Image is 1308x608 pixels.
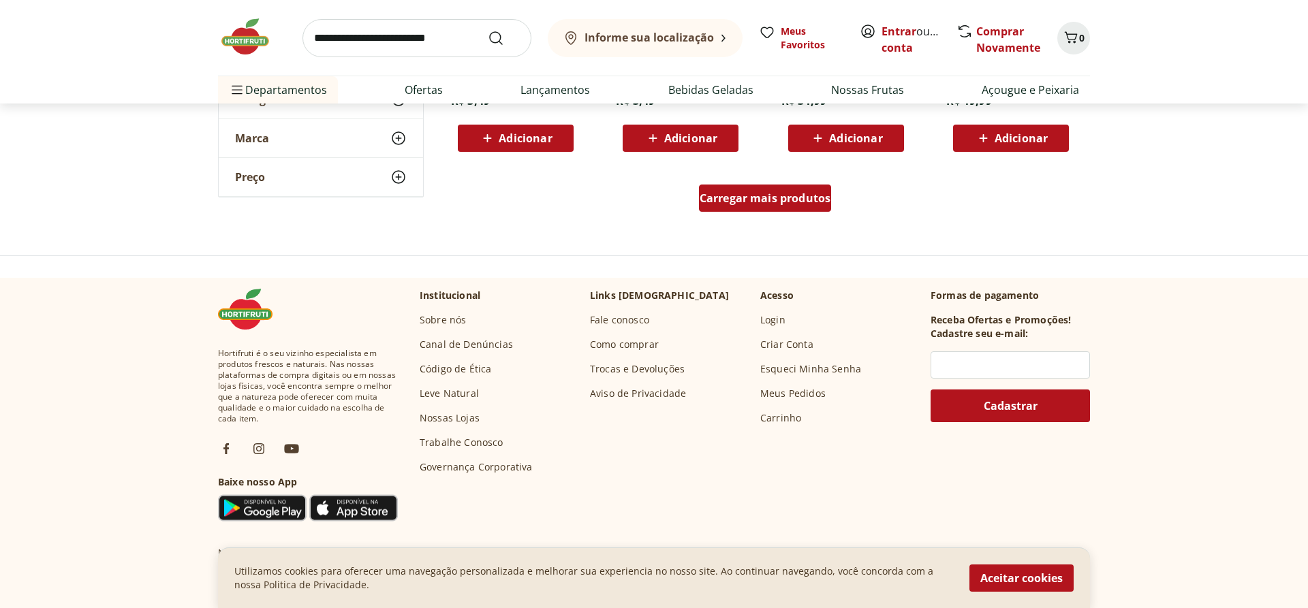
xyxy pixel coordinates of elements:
[1057,22,1090,54] button: Carrinho
[420,436,503,449] a: Trabalhe Conosco
[218,546,543,560] p: Não há valor mínimo de pedidos no site Hortifruti e Natural da Terra.
[420,289,480,302] p: Institucional
[590,338,659,351] a: Como comprar
[520,82,590,98] a: Lançamentos
[1079,31,1085,44] span: 0
[760,387,826,400] a: Meus Pedidos
[229,74,245,106] button: Menu
[984,400,1038,411] span: Cadastrar
[218,348,398,424] span: Hortifruti é o seu vizinho especialista em produtos frescos e naturais. Nas nossas plataformas de...
[420,460,533,474] a: Governança Corporativa
[229,74,327,106] span: Departamentos
[829,133,882,144] span: Adicionar
[235,170,265,184] span: Preço
[219,119,423,157] button: Marca
[420,387,479,400] a: Leve Natural
[251,441,267,457] img: ig
[882,24,956,55] a: Criar conta
[760,289,794,302] p: Acesso
[488,30,520,46] button: Submit Search
[882,23,942,56] span: ou
[420,338,513,351] a: Canal de Denúncias
[760,313,785,327] a: Login
[218,475,398,489] h3: Baixe nosso App
[458,125,574,152] button: Adicionar
[931,313,1071,327] h3: Receba Ofertas e Promoções!
[760,411,801,425] a: Carrinho
[218,494,307,522] img: Google Play Icon
[235,131,269,145] span: Marca
[699,185,832,217] a: Carregar mais produtos
[590,313,649,327] a: Fale conosco
[420,362,491,376] a: Código de Ética
[982,82,1079,98] a: Açougue e Peixaria
[405,82,443,98] a: Ofertas
[882,24,916,39] a: Entrar
[700,193,831,204] span: Carregar mais produtos
[664,133,717,144] span: Adicionar
[781,25,843,52] span: Meus Favoritos
[218,289,286,330] img: Hortifruti
[931,389,1090,422] button: Cadastrar
[219,158,423,196] button: Preço
[590,362,685,376] a: Trocas e Devoluções
[931,289,1090,302] p: Formas de pagamento
[759,25,843,52] a: Meus Favoritos
[831,82,904,98] a: Nossas Frutas
[309,494,398,522] img: App Store Icon
[760,362,861,376] a: Esqueci Minha Senha
[995,133,1048,144] span: Adicionar
[590,387,686,400] a: Aviso de Privacidade
[218,441,234,457] img: fb
[969,564,1074,592] button: Aceitar cookies
[548,19,743,57] button: Informe sua localização
[585,30,714,45] b: Informe sua localização
[420,411,480,425] a: Nossas Lojas
[668,82,753,98] a: Bebidas Geladas
[283,441,300,457] img: ytb
[218,16,286,57] img: Hortifruti
[953,125,1069,152] button: Adicionar
[499,133,552,144] span: Adicionar
[234,564,953,592] p: Utilizamos cookies para oferecer uma navegação personalizada e melhorar sua experiencia no nosso ...
[420,313,466,327] a: Sobre nós
[976,24,1040,55] a: Comprar Novamente
[788,125,904,152] button: Adicionar
[302,19,531,57] input: search
[590,289,729,302] p: Links [DEMOGRAPHIC_DATA]
[623,125,738,152] button: Adicionar
[760,338,813,351] a: Criar Conta
[931,327,1028,340] h3: Cadastre seu e-mail:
